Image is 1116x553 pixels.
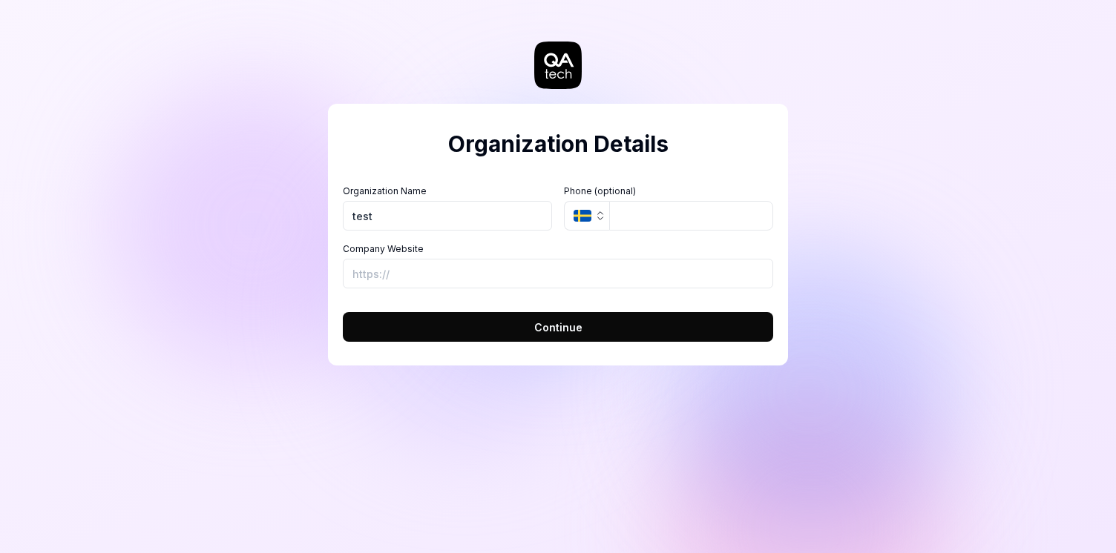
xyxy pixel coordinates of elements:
[534,319,582,335] span: Continue
[343,185,552,198] label: Organization Name
[343,242,773,256] label: Company Website
[564,185,773,198] label: Phone (optional)
[343,312,773,342] button: Continue
[343,259,773,288] input: https://
[343,128,773,161] h2: Organization Details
